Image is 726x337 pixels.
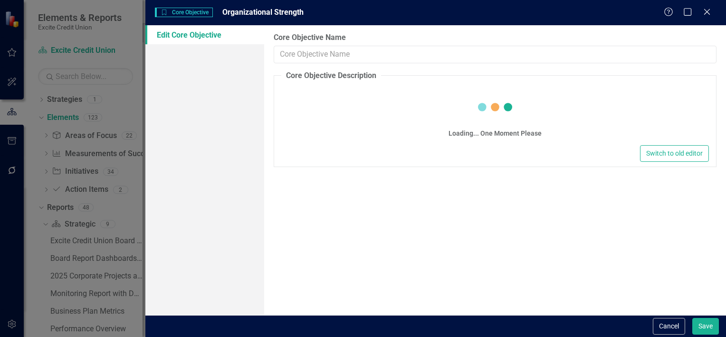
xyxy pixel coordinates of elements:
[692,318,719,335] button: Save
[281,70,381,81] legend: Core Objective Description
[449,129,542,138] div: Loading... One Moment Please
[155,8,213,17] span: Core Objective
[222,8,304,17] span: Organizational Strength
[274,32,716,43] label: Core Objective Name
[653,318,685,335] button: Cancel
[274,46,716,63] input: Core Objective Name
[145,25,264,44] a: Edit Core Objective
[640,145,709,162] button: Switch to old editor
